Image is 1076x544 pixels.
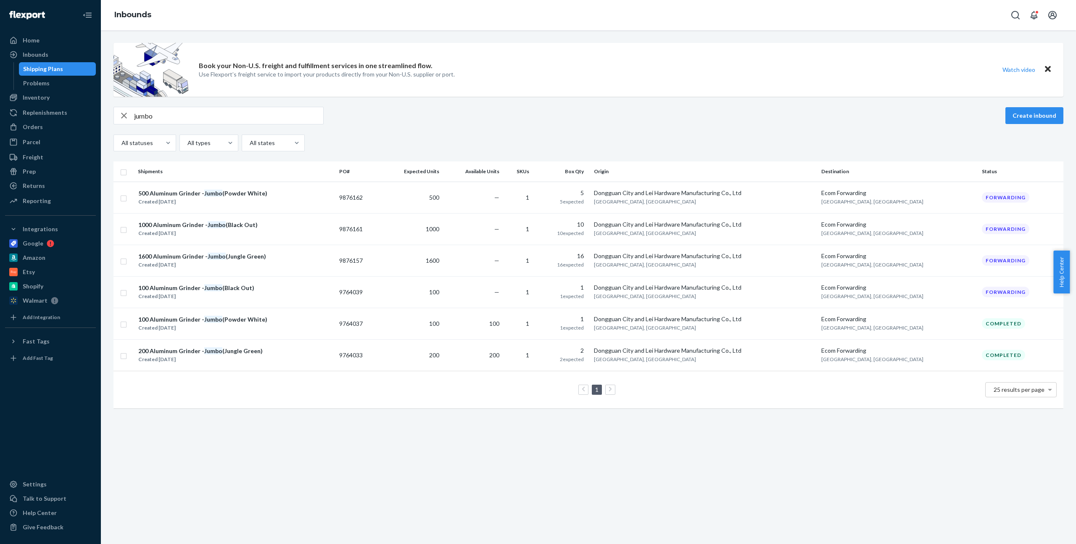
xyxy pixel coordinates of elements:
div: Forwarding [982,192,1029,203]
div: Inbounds [23,50,48,59]
button: Open account menu [1044,7,1061,24]
div: Dongguan City and Lei Hardware Manufacturing Co., Ltd [594,283,815,292]
a: Amazon [5,251,96,264]
input: All types [187,139,187,147]
div: 2 [539,346,584,355]
span: 1 expected [560,325,584,331]
div: Fast Tags [23,337,50,346]
th: PO# [336,161,380,182]
div: Dongguan City and Lei Hardware Manufacturing Co., Ltd [594,252,815,260]
div: Forwarding [982,224,1029,234]
a: Shopify [5,280,96,293]
span: 100 [429,320,439,327]
div: Forwarding [982,255,1029,266]
span: 16 expected [557,261,584,268]
a: Page 1 is your current page [593,386,600,393]
td: 9876161 [336,213,380,245]
span: 1 expected [560,293,584,299]
div: Completed [982,318,1025,329]
span: [GEOGRAPHIC_DATA], [GEOGRAPHIC_DATA] [821,293,923,299]
span: — [494,288,499,296]
a: Prep [5,165,96,178]
button: Help Center [1053,251,1070,293]
span: [GEOGRAPHIC_DATA], [GEOGRAPHIC_DATA] [821,325,923,331]
div: Ecom Forwarding [821,252,975,260]
button: Close Navigation [79,7,96,24]
div: Dongguan City and Lei Hardware Manufacturing Co., Ltd [594,189,815,197]
div: Reporting [23,197,51,205]
a: Parcel [5,135,96,149]
a: Inventory [5,91,96,104]
div: Created [DATE] [138,198,267,206]
div: 100 Aluminum Grinder - (Powder White) [138,315,267,324]
div: Add Fast Tag [23,354,53,362]
a: Replenishments [5,106,96,119]
span: [GEOGRAPHIC_DATA], [GEOGRAPHIC_DATA] [821,198,923,205]
td: 9764039 [336,276,380,308]
span: 2 expected [560,356,584,362]
div: Etsy [23,268,35,276]
button: Open Search Box [1007,7,1024,24]
span: 25 results per page [994,386,1044,393]
span: 200 [489,351,499,359]
a: Inbounds [5,48,96,61]
td: 9764033 [336,339,380,371]
span: [GEOGRAPHIC_DATA], [GEOGRAPHIC_DATA] [821,261,923,268]
div: Replenishments [23,108,67,117]
span: — [494,194,499,201]
div: Freight [23,153,43,161]
div: Give Feedback [23,523,63,531]
em: Jumbo [204,316,222,323]
input: All statuses [121,139,121,147]
div: 200 Aluminum Grinder - (Jungle Green) [138,347,263,355]
div: Shopify [23,282,43,290]
div: 10 [539,220,584,229]
th: Expected Units [380,161,442,182]
span: 1600 [426,257,439,264]
span: [GEOGRAPHIC_DATA], [GEOGRAPHIC_DATA] [594,261,696,268]
div: Ecom Forwarding [821,220,975,229]
a: Add Integration [5,311,96,324]
div: 5 [539,189,584,197]
div: Ecom Forwarding [821,346,975,355]
button: Watch video [997,63,1041,76]
div: Created [DATE] [138,261,266,269]
span: [GEOGRAPHIC_DATA], [GEOGRAPHIC_DATA] [594,230,696,236]
a: Google [5,237,96,250]
a: Freight [5,151,96,164]
ol: breadcrumbs [108,3,158,27]
div: Created [DATE] [138,292,254,301]
button: Integrations [5,222,96,236]
span: — [494,257,499,264]
div: 1600 Aluminum Grinder - (Jungle Green) [138,252,266,261]
td: 9764037 [336,308,380,339]
div: Help Center [23,509,57,517]
span: 1 [526,320,529,327]
span: 1 [526,351,529,359]
div: Add Integration [23,314,60,321]
a: Returns [5,179,96,193]
a: Add Fast Tag [5,351,96,365]
span: 200 [429,351,439,359]
span: 1 [526,194,529,201]
div: Home [23,36,40,45]
div: Created [DATE] [138,324,267,332]
div: Ecom Forwarding [821,189,975,197]
div: Ecom Forwarding [821,315,975,323]
span: [GEOGRAPHIC_DATA], [GEOGRAPHIC_DATA] [594,293,696,299]
span: [GEOGRAPHIC_DATA], [GEOGRAPHIC_DATA] [821,356,923,362]
a: Help Center [5,506,96,520]
a: Walmart [5,294,96,307]
div: 500 Aluminum Grinder - (Powder White) [138,189,267,198]
em: Jumbo [204,190,222,197]
div: Integrations [23,225,58,233]
th: Box Qty [536,161,591,182]
a: Settings [5,478,96,491]
a: Talk to Support [5,492,96,505]
span: [GEOGRAPHIC_DATA], [GEOGRAPHIC_DATA] [594,356,696,362]
button: Open notifications [1026,7,1042,24]
div: 1 [539,315,584,323]
div: Problems [23,79,50,87]
input: All states [249,139,250,147]
span: [GEOGRAPHIC_DATA], [GEOGRAPHIC_DATA] [821,230,923,236]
